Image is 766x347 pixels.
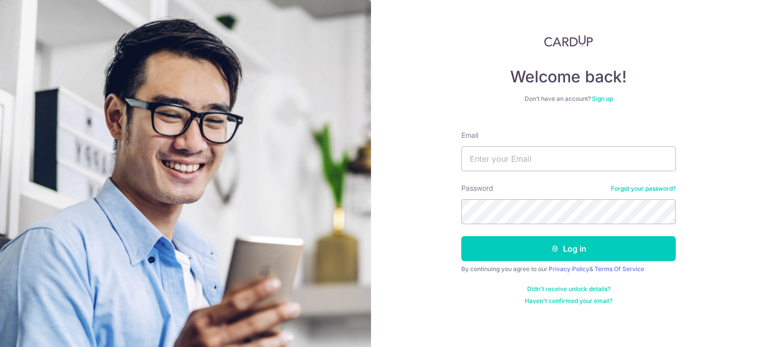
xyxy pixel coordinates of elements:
[461,95,676,103] div: Don’t have an account?
[594,265,644,273] a: Terms Of Service
[461,265,676,273] div: By continuing you agree to our &
[525,297,612,305] a: Haven't confirmed your email?
[461,236,676,261] button: Log in
[461,146,676,171] input: Enter your Email
[461,183,493,193] label: Password
[592,95,613,102] a: Sign up
[527,285,610,293] a: Didn't receive unlock details?
[461,130,478,140] label: Email
[549,265,589,273] a: Privacy Policy
[461,67,676,87] h4: Welcome back!
[544,35,593,47] img: CardUp Logo
[611,185,676,193] a: Forgot your password?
